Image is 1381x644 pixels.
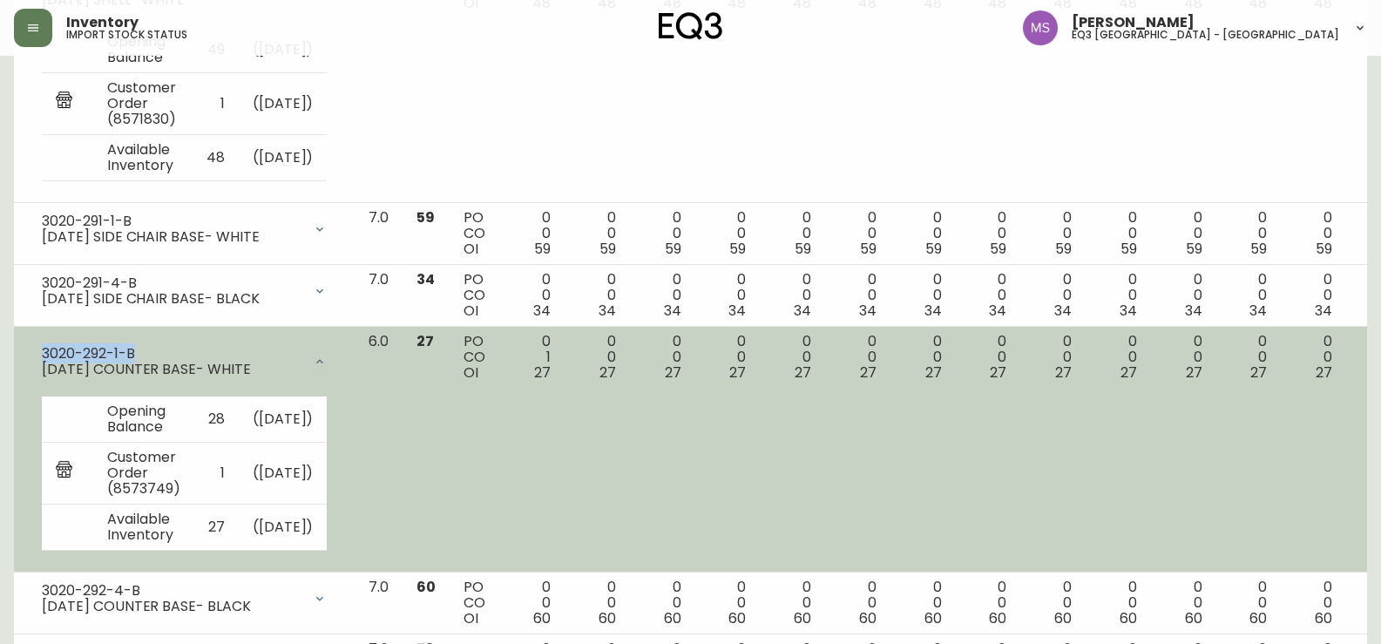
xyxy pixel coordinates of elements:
[1100,580,1137,627] div: 0 0
[989,301,1006,321] span: 34
[1249,301,1267,321] span: 34
[1100,272,1137,319] div: 0 0
[194,442,239,504] td: 1
[93,504,194,550] td: Available Inventory
[644,210,681,257] div: 0 0
[1072,16,1195,30] span: [PERSON_NAME]
[93,134,193,180] td: Available Inventory
[464,334,485,381] div: PO CO
[794,301,811,321] span: 34
[839,334,877,381] div: 0 0
[416,269,435,289] span: 34
[659,12,723,40] img: logo
[513,210,551,257] div: 0 0
[42,599,302,614] div: [DATE] COUNTER BASE- BLACK
[239,504,328,550] td: ( [DATE] )
[1230,210,1268,257] div: 0 0
[665,363,681,383] span: 27
[1315,608,1332,628] span: 60
[664,301,681,321] span: 34
[239,134,328,180] td: ( [DATE] )
[1034,272,1072,319] div: 0 0
[1295,334,1332,381] div: 0 0
[839,580,877,627] div: 0 0
[355,203,403,265] td: 7.0
[970,580,1007,627] div: 0 0
[464,301,478,321] span: OI
[924,608,942,628] span: 60
[534,239,551,259] span: 59
[355,327,403,573] td: 6.0
[708,272,746,319] div: 0 0
[533,301,551,321] span: 34
[1295,580,1332,627] div: 0 0
[904,272,942,319] div: 0 0
[774,334,811,381] div: 0 0
[925,239,942,259] span: 59
[28,210,341,248] div: 3020-291-1-B[DATE] SIDE CHAIR BASE- WHITE
[579,334,616,381] div: 0 0
[1120,301,1137,321] span: 34
[990,363,1006,383] span: 27
[1316,363,1332,383] span: 27
[93,397,194,443] td: Opening Balance
[708,334,746,381] div: 0 0
[904,210,942,257] div: 0 0
[416,577,436,597] span: 60
[728,301,746,321] span: 34
[970,334,1007,381] div: 0 0
[1034,580,1072,627] div: 0 0
[728,608,746,628] span: 60
[1316,239,1332,259] span: 59
[28,580,341,618] div: 3020-292-4-B[DATE] COUNTER BASE- BLACK
[904,580,942,627] div: 0 0
[1165,580,1202,627] div: 0 0
[599,608,616,628] span: 60
[93,72,193,134] td: Customer Order (8571830)
[42,229,302,245] div: [DATE] SIDE CHAIR BASE- WHITE
[1120,239,1137,259] span: 59
[1034,334,1072,381] div: 0 0
[513,272,551,319] div: 0 0
[1315,301,1332,321] span: 34
[774,580,811,627] div: 0 0
[1250,239,1267,259] span: 59
[1054,608,1072,628] span: 60
[1165,210,1202,257] div: 0 0
[56,92,72,112] img: retail_report.svg
[1054,301,1072,321] span: 34
[774,210,811,257] div: 0 0
[839,210,877,257] div: 0 0
[513,334,551,381] div: 0 1
[42,583,302,599] div: 3020-292-4-B
[644,272,681,319] div: 0 0
[239,442,328,504] td: ( [DATE] )
[599,239,616,259] span: 59
[1230,334,1268,381] div: 0 0
[1230,580,1268,627] div: 0 0
[355,265,403,327] td: 7.0
[42,291,302,307] div: [DATE] SIDE CHAIR BASE- BLACK
[794,608,811,628] span: 60
[513,580,551,627] div: 0 0
[925,363,942,383] span: 27
[464,580,485,627] div: PO CO
[42,275,302,291] div: 3020-291-4-B
[859,301,877,321] span: 34
[1295,210,1332,257] div: 0 0
[579,580,616,627] div: 0 0
[664,608,681,628] span: 60
[1072,30,1339,40] h5: eq3 [GEOGRAPHIC_DATA] - [GEOGRAPHIC_DATA]
[1165,272,1202,319] div: 0 0
[193,72,239,134] td: 1
[464,363,478,383] span: OI
[1055,363,1072,383] span: 27
[970,272,1007,319] div: 0 0
[28,272,341,310] div: 3020-291-4-B[DATE] SIDE CHAIR BASE- BLACK
[194,397,239,443] td: 28
[66,30,187,40] h5: import stock status
[579,272,616,319] div: 0 0
[464,608,478,628] span: OI
[93,442,194,504] td: Customer Order (8573749)
[1165,334,1202,381] div: 0 0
